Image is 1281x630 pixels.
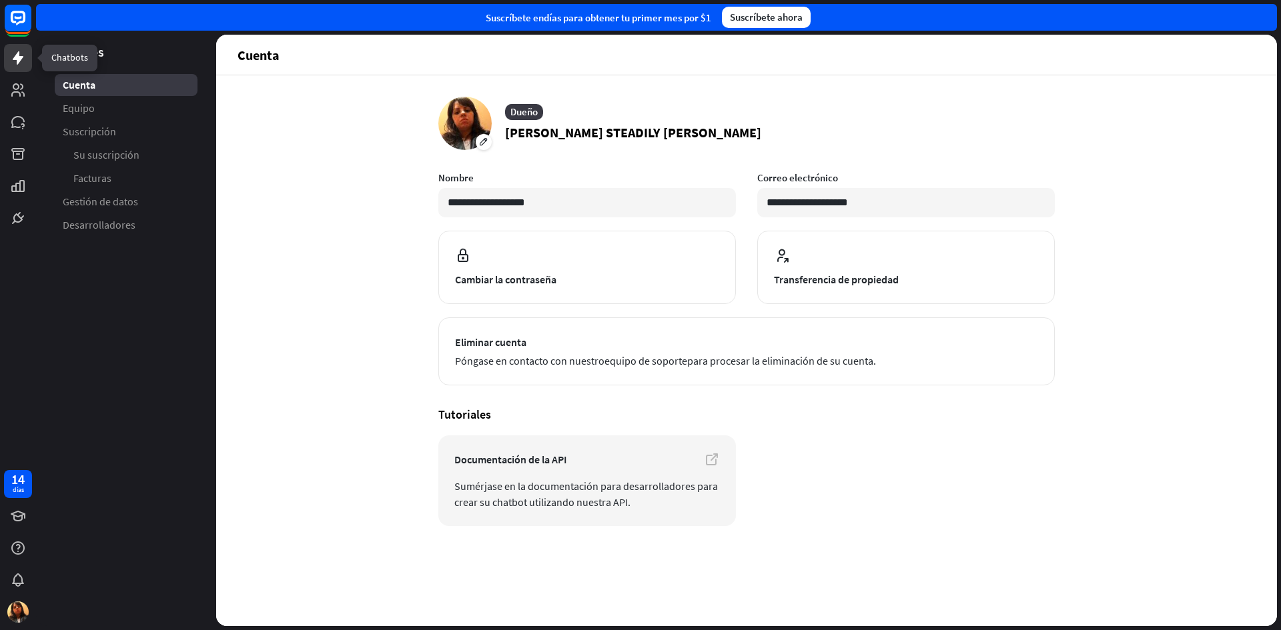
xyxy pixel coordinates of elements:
font: 14 [11,471,25,487]
a: Desarrolladores [55,214,197,236]
font: Tutoriales [438,407,491,422]
button: Cambiar la contraseña [438,231,736,304]
font: Cuenta [63,78,95,91]
font: [PERSON_NAME] STEADILY [PERSON_NAME] [505,124,761,141]
font: Transferencia de propiedad [774,273,899,286]
font: Facturas [73,171,111,185]
font: Ajustes [63,43,104,60]
button: Transferencia de propiedad [757,231,1055,304]
font: Equipo [63,101,95,115]
font: Suscripción [63,125,116,138]
font: Dueño [510,105,538,118]
font: Gestión de datos [63,195,138,208]
font: para procesar la eliminación de su cuenta. [687,354,876,367]
a: Equipo [55,97,197,119]
a: Su suscripción [55,144,197,166]
font: Sumérjase en la documentación para desarrolladores para crear su chatbot utilizando nuestra API. [454,479,718,509]
font: días [13,485,24,494]
font: días para obtener tu primer mes por $1 [544,11,711,24]
font: Eliminar cuenta [455,335,526,349]
font: Documentación de la API [454,453,567,466]
font: Su suscripción [73,148,139,161]
button: Eliminar cuenta Póngase en contacto con nuestroequipo de soportepara procesar la eliminación de s... [438,317,1055,385]
font: Cuenta [238,47,280,63]
font: Nombre [438,171,474,184]
a: 14 días [4,470,32,498]
a: Gestión de datos [55,191,197,213]
font: Cambiar la contraseña [455,273,556,286]
a: Facturas [55,167,197,189]
a: Suscripción [55,121,197,143]
a: equipo de soporte [604,354,687,367]
font: Correo electrónico [757,171,838,184]
font: Suscríbete ahora [730,11,803,23]
font: Suscríbete en [486,11,544,24]
button: Abrir el widget de chat LiveChat [11,5,51,45]
a: Documentación de la API Sumérjase en la documentación para desarrolladores para crear su chatbot ... [438,435,736,526]
font: Póngase en contacto con nuestro [455,354,604,367]
font: Desarrolladores [63,218,135,231]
